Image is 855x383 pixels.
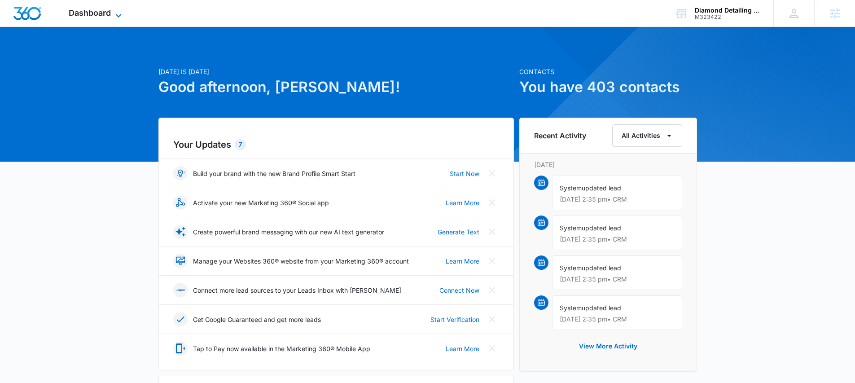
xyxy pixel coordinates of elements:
[446,256,479,266] a: Learn More
[560,224,582,232] span: System
[560,196,675,203] p: [DATE] 2:35 pm • CRM
[450,169,479,178] a: Start Now
[485,195,499,210] button: Close
[193,315,321,324] p: Get Google Guaranteed and get more leads
[485,166,499,180] button: Close
[439,286,479,295] a: Connect Now
[193,227,384,237] p: Create powerful brand messaging with our new AI text generator
[582,304,621,312] span: updated lead
[582,224,621,232] span: updated lead
[519,67,697,76] p: Contacts
[235,139,246,150] div: 7
[695,14,760,20] div: account id
[193,286,401,295] p: Connect more lead sources to your Leads Inbox with [PERSON_NAME]
[534,130,586,141] h6: Recent Activity
[560,304,582,312] span: System
[560,184,582,192] span: System
[570,335,646,357] button: View More Activity
[519,76,697,98] h1: You have 403 contacts
[695,7,760,14] div: account name
[560,236,675,242] p: [DATE] 2:35 pm • CRM
[173,138,499,151] h2: Your Updates
[560,264,582,272] span: System
[534,160,682,169] p: [DATE]
[560,276,675,282] p: [DATE] 2:35 pm • CRM
[612,124,682,147] button: All Activities
[193,198,329,207] p: Activate your new Marketing 360® Social app
[485,283,499,297] button: Close
[582,264,621,272] span: updated lead
[446,198,479,207] a: Learn More
[158,76,514,98] h1: Good afternoon, [PERSON_NAME]!
[485,341,499,356] button: Close
[69,8,111,18] span: Dashboard
[446,344,479,353] a: Learn More
[430,315,479,324] a: Start Verification
[485,312,499,326] button: Close
[485,225,499,239] button: Close
[560,316,675,322] p: [DATE] 2:35 pm • CRM
[193,344,370,353] p: Tap to Pay now available in the Marketing 360® Mobile App
[582,184,621,192] span: updated lead
[485,254,499,268] button: Close
[438,227,479,237] a: Generate Text
[158,67,514,76] p: [DATE] is [DATE]
[193,169,355,178] p: Build your brand with the new Brand Profile Smart Start
[193,256,409,266] p: Manage your Websites 360® website from your Marketing 360® account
